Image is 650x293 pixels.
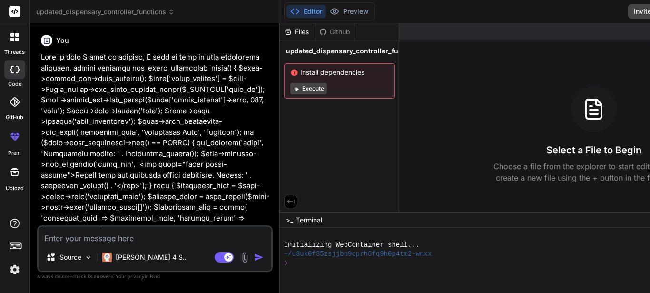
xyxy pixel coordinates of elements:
[546,143,641,157] h3: Select a File to Begin
[36,7,175,17] span: updated_dispensary_controller_functions
[286,46,423,56] span: updated_dispensary_controller_functions
[290,83,327,94] button: Execute
[290,68,389,77] span: Install dependencies
[239,252,250,263] img: attachment
[37,272,273,281] p: Always double-check its answers. Your in Bind
[8,149,21,157] label: prem
[56,36,69,45] h6: You
[286,5,326,18] button: Editor
[128,273,145,279] span: privacy
[8,80,21,88] label: code
[7,262,23,278] img: settings
[284,250,432,259] span: ~/u3uk0f35zsjjbn9cprh6fq9h0p4tm2-wnxx
[6,184,24,192] label: Upload
[254,253,264,262] img: icon
[84,253,92,262] img: Pick Models
[59,253,81,262] p: Source
[116,253,187,262] p: [PERSON_NAME] 4 S..
[326,5,373,18] button: Preview
[280,27,315,37] div: Files
[315,27,355,37] div: Github
[102,253,112,262] img: Claude 4 Sonnet
[4,48,25,56] label: threads
[284,241,420,250] span: Initializing WebContainer shell...
[296,215,322,225] span: Terminal
[6,113,23,121] label: GitHub
[284,259,289,268] span: ❯
[286,215,293,225] span: >_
